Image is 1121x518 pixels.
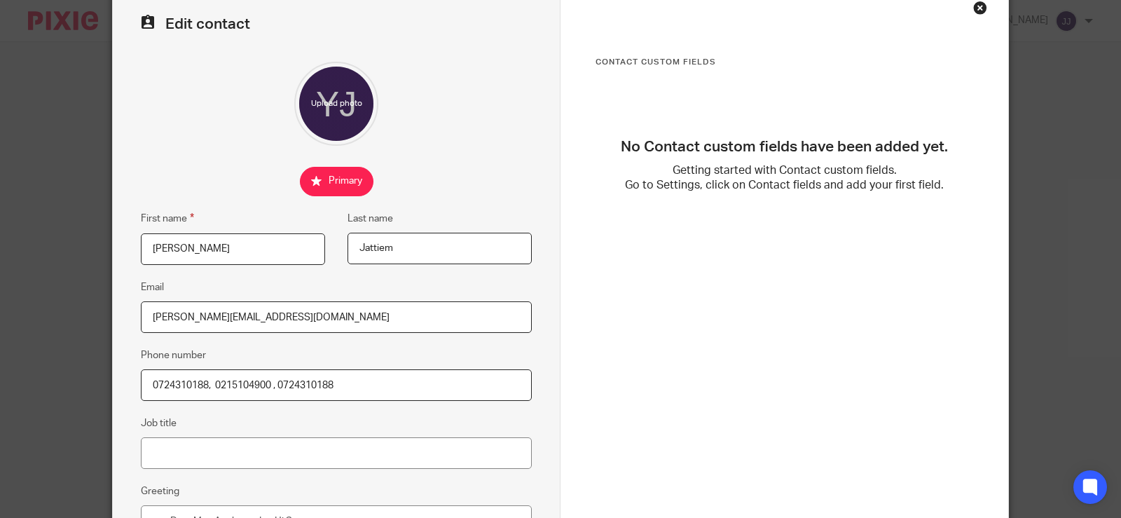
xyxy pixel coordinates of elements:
[141,348,206,362] label: Phone number
[596,138,973,156] h3: No Contact custom fields have been added yet.
[141,280,164,294] label: Email
[141,416,177,430] label: Job title
[596,163,973,193] p: Getting started with Contact custom fields. Go to Settings, click on Contact fields and add your ...
[141,15,532,34] h2: Edit contact
[141,484,179,498] label: Greeting
[596,57,973,68] h3: Contact Custom fields
[348,212,393,226] label: Last name
[973,1,987,15] div: Close this dialog window
[141,210,194,226] label: First name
